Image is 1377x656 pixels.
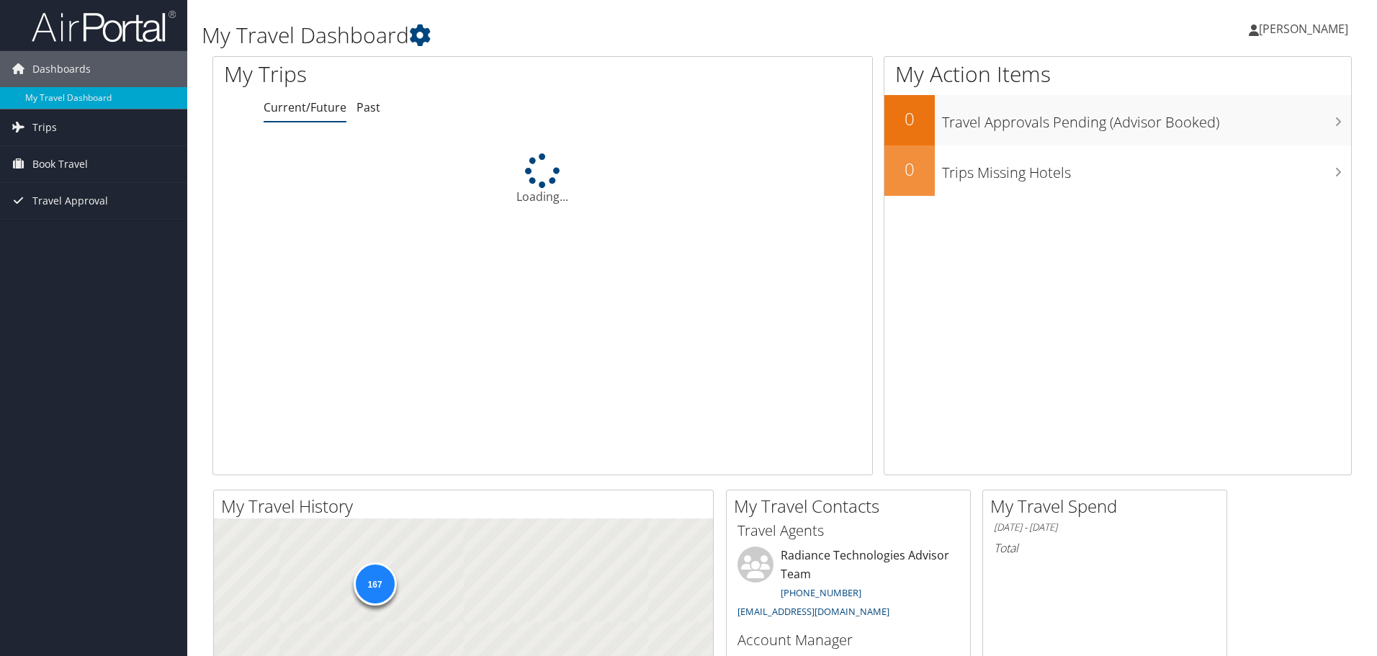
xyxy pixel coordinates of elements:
[730,547,966,624] li: Radiance Technologies Advisor Team
[32,109,57,145] span: Trips
[884,107,935,131] h2: 0
[737,521,959,541] h3: Travel Agents
[734,494,970,518] h2: My Travel Contacts
[942,105,1351,132] h3: Travel Approvals Pending (Advisor Booked)
[202,20,976,50] h1: My Travel Dashboard
[1259,21,1348,37] span: [PERSON_NAME]
[32,146,88,182] span: Book Travel
[353,562,396,606] div: 167
[884,145,1351,196] a: 0Trips Missing Hotels
[781,586,861,599] a: [PHONE_NUMBER]
[32,9,176,43] img: airportal-logo.png
[213,153,872,205] div: Loading...
[737,630,959,650] h3: Account Manager
[884,157,935,181] h2: 0
[32,51,91,87] span: Dashboards
[1249,7,1363,50] a: [PERSON_NAME]
[884,59,1351,89] h1: My Action Items
[737,605,889,618] a: [EMAIL_ADDRESS][DOMAIN_NAME]
[942,156,1351,183] h3: Trips Missing Hotels
[264,99,346,115] a: Current/Future
[32,183,108,219] span: Travel Approval
[990,494,1226,518] h2: My Travel Spend
[224,59,587,89] h1: My Trips
[994,521,1216,534] h6: [DATE] - [DATE]
[884,95,1351,145] a: 0Travel Approvals Pending (Advisor Booked)
[994,540,1216,556] h6: Total
[221,494,713,518] h2: My Travel History
[356,99,380,115] a: Past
